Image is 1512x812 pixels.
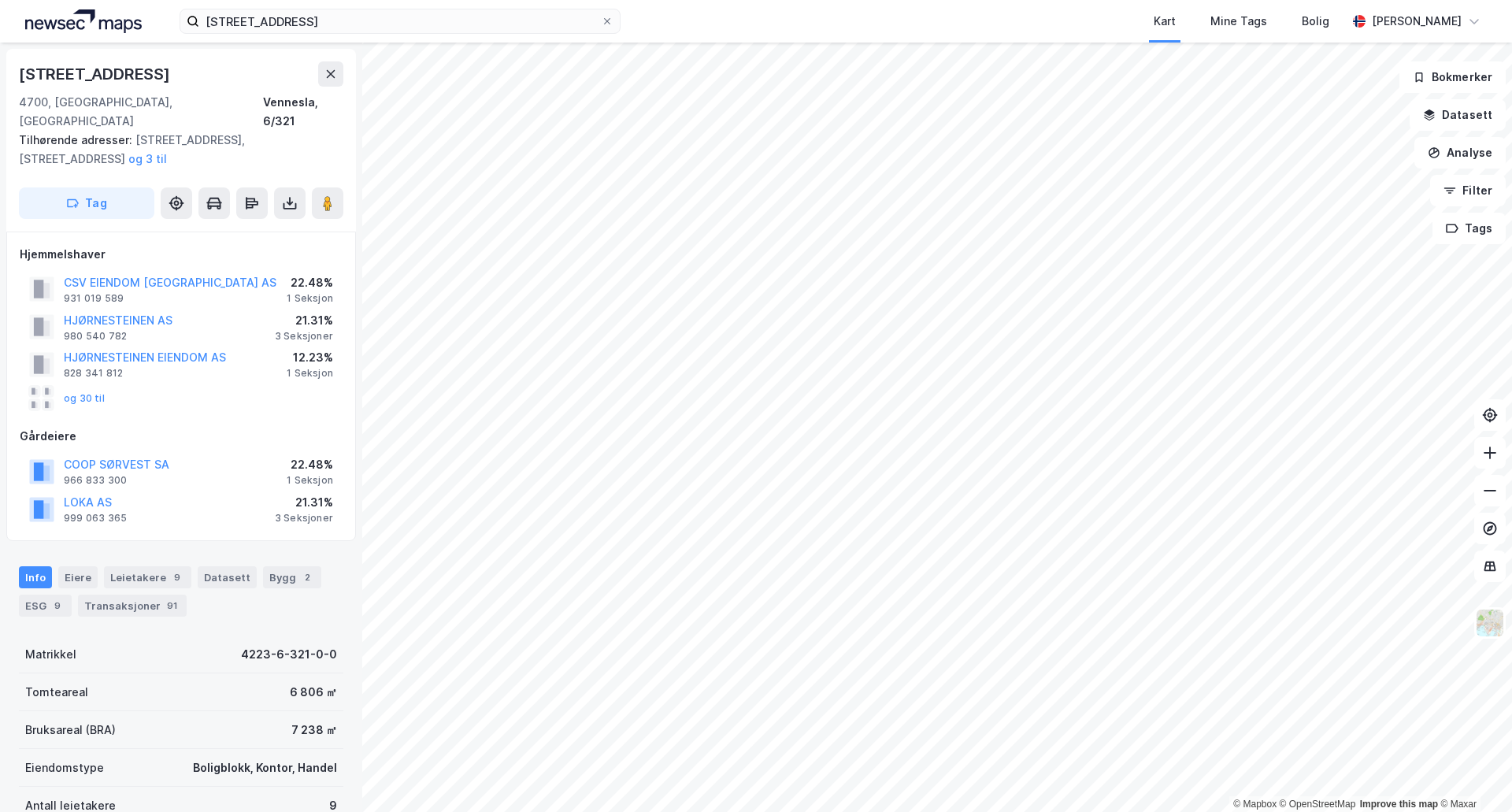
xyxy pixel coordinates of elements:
a: OpenStreetMap [1280,799,1356,810]
div: Bygg [263,566,321,588]
div: Eiendomstype [25,758,104,777]
div: Bolig [1302,12,1329,31]
div: [STREET_ADDRESS], [STREET_ADDRESS] [19,131,331,169]
div: Hjemmelshaver [20,245,343,264]
div: [STREET_ADDRESS] [19,61,173,87]
div: 828 341 812 [64,367,123,380]
div: Mine Tags [1210,12,1267,31]
div: 980 540 782 [64,330,127,343]
div: 2 [299,569,315,585]
div: 3 Seksjoner [275,512,333,525]
div: Tomteareal [25,683,88,702]
div: Eiere [58,566,98,588]
div: 6 806 ㎡ [290,683,337,702]
div: Kontrollprogram for chat [1433,736,1512,812]
button: Tag [19,187,154,219]
button: Analyse [1414,137,1506,169]
div: Datasett [198,566,257,588]
button: Tags [1432,213,1506,244]
div: 4700, [GEOGRAPHIC_DATA], [GEOGRAPHIC_DATA] [19,93,263,131]
div: 91 [164,598,180,614]
div: 999 063 365 [64,512,127,525]
div: 22.48% [287,273,333,292]
div: Info [19,566,52,588]
div: 1 Seksjon [287,367,333,380]
img: Z [1475,608,1505,638]
div: Kart [1154,12,1176,31]
div: 21.31% [275,311,333,330]
div: 22.48% [287,455,333,474]
div: Bruksareal (BRA) [25,721,116,740]
button: Bokmerker [1399,61,1506,93]
div: Transaksjoner [78,595,187,617]
div: [PERSON_NAME] [1372,12,1462,31]
div: Leietakere [104,566,191,588]
a: Mapbox [1233,799,1277,810]
button: Datasett [1410,99,1506,131]
div: Matrikkel [25,645,76,664]
iframe: Chat Widget [1433,736,1512,812]
img: logo.a4113a55bc3d86da70a041830d287a7e.svg [25,9,142,33]
div: Gårdeiere [20,427,343,446]
div: Vennesla, 6/321 [263,93,343,131]
div: 7 238 ㎡ [291,721,337,740]
div: 966 833 300 [64,474,127,487]
input: Søk på adresse, matrikkel, gårdeiere, leietakere eller personer [199,9,601,33]
div: 931 019 589 [64,292,124,305]
div: 1 Seksjon [287,474,333,487]
div: 4223-6-321-0-0 [241,645,337,664]
a: Improve this map [1360,799,1438,810]
span: Tilhørende adresser: [19,133,135,146]
div: 3 Seksjoner [275,330,333,343]
div: 9 [169,569,185,585]
div: ESG [19,595,72,617]
div: 1 Seksjon [287,292,333,305]
div: 21.31% [275,493,333,512]
button: Filter [1430,175,1506,206]
div: 12.23% [287,348,333,367]
div: Boligblokk, Kontor, Handel [193,758,337,777]
div: 9 [50,598,65,614]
